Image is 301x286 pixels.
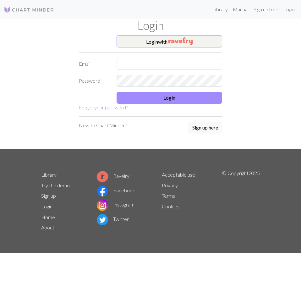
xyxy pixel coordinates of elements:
a: Ravelry [97,173,129,179]
a: Sign up [41,193,56,199]
a: Instagram [97,201,134,207]
img: Ravelry [168,37,193,45]
a: Privacy [162,182,178,188]
img: Ravelry logo [97,171,108,182]
img: Logo [4,6,54,14]
a: Login [41,203,52,209]
h1: Login [37,19,264,33]
label: Password [75,75,113,87]
a: About [41,224,54,230]
a: Login [281,3,297,16]
p: New to Chart Minder? [79,122,127,129]
a: Forgot your password? [79,104,128,110]
label: Email [75,58,113,70]
img: Facebook logo [97,185,108,197]
a: Sign up free [251,3,281,16]
button: Loginwith [117,35,222,48]
a: Try the demo [41,182,70,188]
p: © Copyright 2025 [222,169,260,233]
a: Facebook [97,187,135,193]
img: Instagram logo [97,200,108,211]
a: Twitter [97,216,129,222]
a: Cookies [162,203,179,209]
a: Library [210,3,230,16]
a: Library [41,172,57,178]
a: Acceptable use [162,172,195,178]
button: Login [117,92,222,104]
button: Sign up here [188,122,222,134]
a: Terms [162,193,175,199]
a: Manual [230,3,251,16]
a: Home [41,214,55,220]
img: Twitter logo [97,214,108,225]
a: Sign up here [188,122,222,134]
